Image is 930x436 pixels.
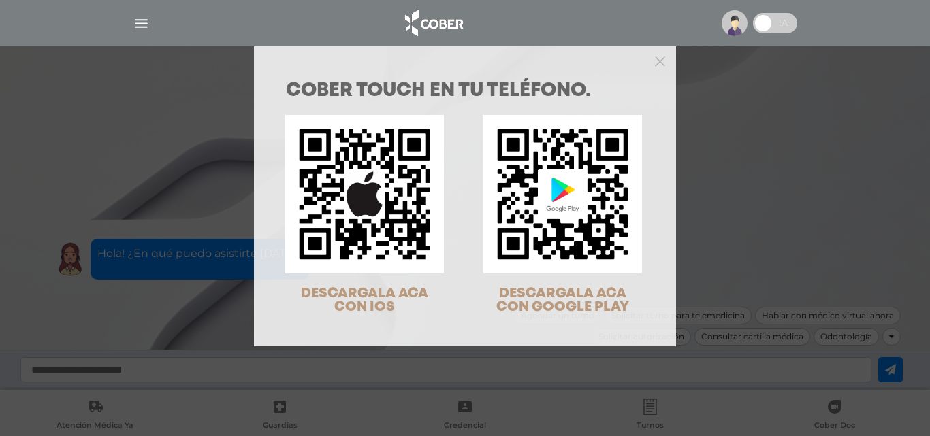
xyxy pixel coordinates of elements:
[655,54,665,67] button: Close
[301,287,428,314] span: DESCARGALA ACA CON IOS
[285,115,444,273] img: qr-code
[286,82,644,101] h1: COBER TOUCH en tu teléfono.
[483,115,642,273] img: qr-code
[496,287,629,314] span: DESCARGALA ACA CON GOOGLE PLAY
